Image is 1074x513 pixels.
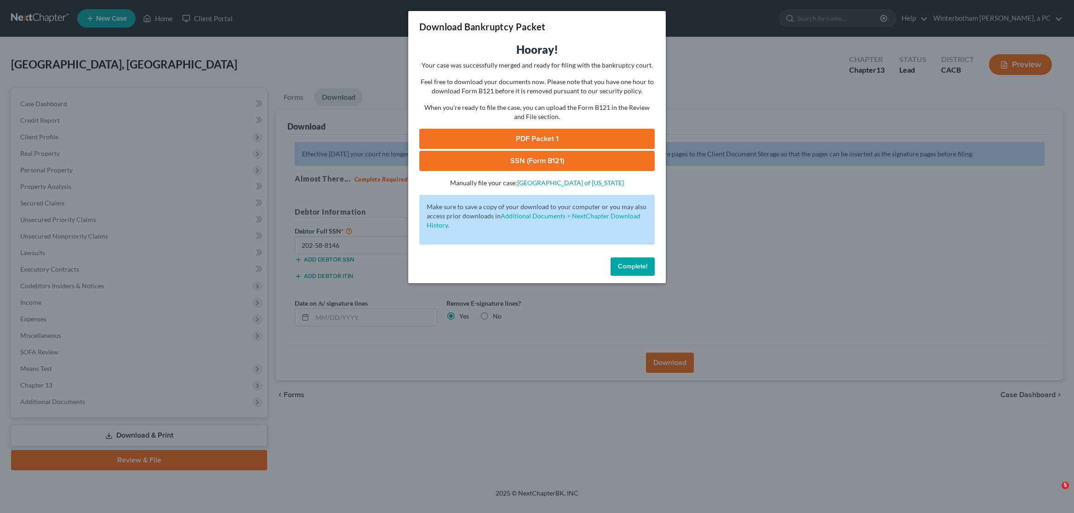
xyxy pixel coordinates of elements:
[427,202,647,230] p: Make sure to save a copy of your download to your computer or you may also access prior downloads in
[419,77,655,96] p: Feel free to download your documents now. Please note that you have one hour to download Form B12...
[517,179,624,187] a: [GEOGRAPHIC_DATA] of [US_STATE]
[419,20,545,33] h3: Download Bankruptcy Packet
[419,103,655,121] p: When you're ready to file the case, you can upload the Form B121 in the Review and File section.
[427,212,640,229] a: Additional Documents > NextChapter Download History.
[611,257,655,276] button: Complete!
[419,61,655,70] p: Your case was successfully merged and ready for filing with the bankruptcy court.
[419,151,655,171] a: SSN (Form B121)
[419,178,655,188] p: Manually file your case:
[419,42,655,57] h3: Hooray!
[1062,482,1069,489] span: 5
[419,129,655,149] a: PDF Packet 1
[618,262,647,270] span: Complete!
[1043,482,1065,504] iframe: Intercom live chat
